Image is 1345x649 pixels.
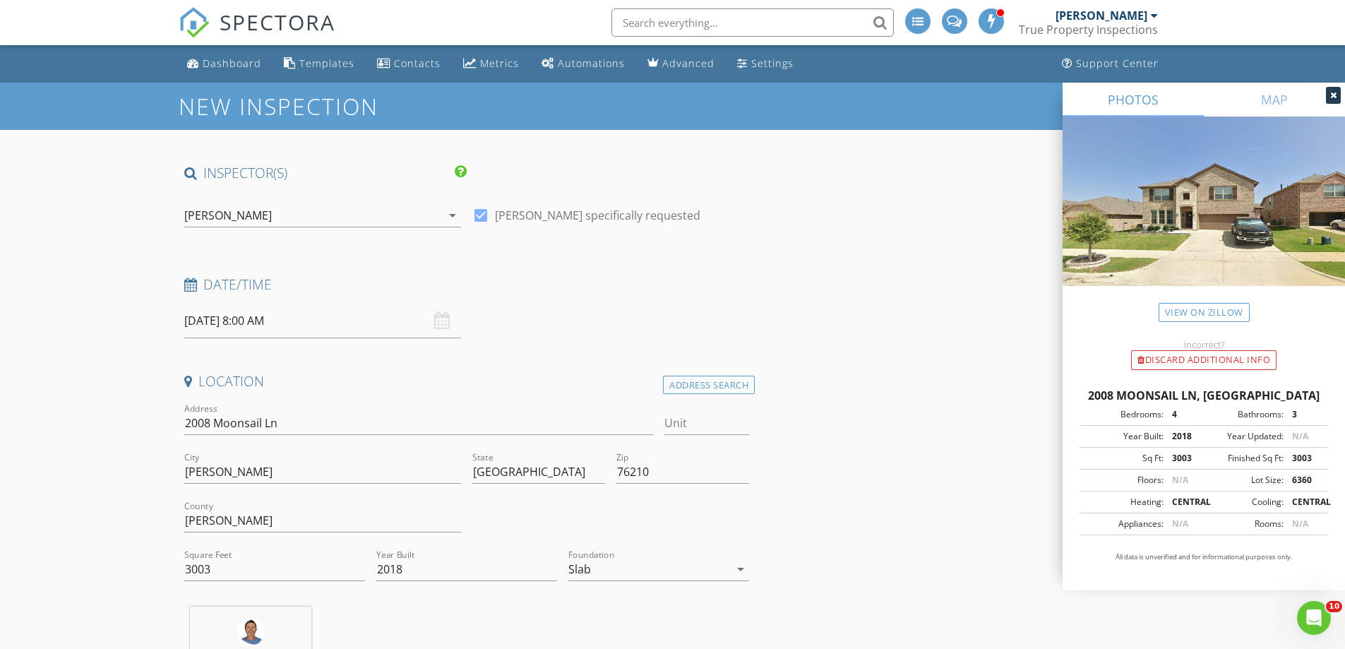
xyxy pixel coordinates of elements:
[184,304,461,338] input: Select date
[394,56,441,70] div: Contacts
[1284,408,1324,421] div: 3
[179,19,335,49] a: SPECTORA
[1204,408,1284,421] div: Bathrooms:
[1019,23,1158,37] div: True Property Inspections
[1292,518,1308,530] span: N/A
[1326,601,1342,612] span: 10
[662,56,715,70] div: Advanced
[1084,474,1164,487] div: Floors:
[536,51,630,77] a: Automations (Advanced)
[1084,518,1164,530] div: Appliances:
[1084,496,1164,508] div: Heating:
[1292,430,1308,442] span: N/A
[1164,452,1204,465] div: 3003
[458,51,525,77] a: Metrics
[642,51,720,77] a: Advanced
[278,51,360,77] a: Templates
[299,56,354,70] div: Templates
[1080,552,1328,562] p: All data is unverified and for informational purposes only.
[181,51,267,77] a: Dashboard
[179,7,210,38] img: The Best Home Inspection Software - Spectora
[1284,452,1324,465] div: 3003
[1204,83,1345,117] a: MAP
[1056,51,1164,77] a: Support Center
[1204,430,1284,443] div: Year Updated:
[1076,56,1159,70] div: Support Center
[558,56,625,70] div: Automations
[220,7,335,37] span: SPECTORA
[1172,474,1188,486] span: N/A
[237,618,265,646] img: home.png
[1164,430,1204,443] div: 2018
[371,51,446,77] a: Contacts
[731,51,799,77] a: Settings
[1172,518,1188,530] span: N/A
[1080,387,1328,404] div: 2008 Moonsail Ln, [GEOGRAPHIC_DATA]
[1204,496,1284,508] div: Cooling:
[732,561,749,578] i: arrow_drop_down
[1084,408,1164,421] div: Bedrooms:
[1284,474,1324,487] div: 6360
[1204,452,1284,465] div: Finished Sq Ft:
[611,8,894,37] input: Search everything...
[1159,303,1250,322] a: View on Zillow
[184,372,750,391] h4: Location
[184,275,750,294] h4: Date/Time
[1063,339,1345,350] div: Incorrect?
[1204,474,1284,487] div: Lot Size:
[184,209,272,222] div: [PERSON_NAME]
[179,94,491,119] h1: New Inspection
[1297,601,1331,635] iframe: Intercom live chat
[1164,408,1204,421] div: 4
[1063,117,1345,320] img: streetview
[568,563,591,576] div: Slab
[1056,8,1147,23] div: [PERSON_NAME]
[1164,496,1204,508] div: CENTRAL
[1084,430,1164,443] div: Year Built:
[751,56,794,70] div: Settings
[1131,350,1277,370] div: Discard Additional info
[444,207,461,224] i: arrow_drop_down
[203,56,261,70] div: Dashboard
[1284,496,1324,508] div: CENTRAL
[1204,518,1284,530] div: Rooms:
[495,208,700,222] label: [PERSON_NAME] specifically requested
[184,164,467,182] h4: INSPECTOR(S)
[663,376,755,395] div: Address Search
[480,56,519,70] div: Metrics
[1063,83,1204,117] a: PHOTOS
[1084,452,1164,465] div: Sq Ft:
